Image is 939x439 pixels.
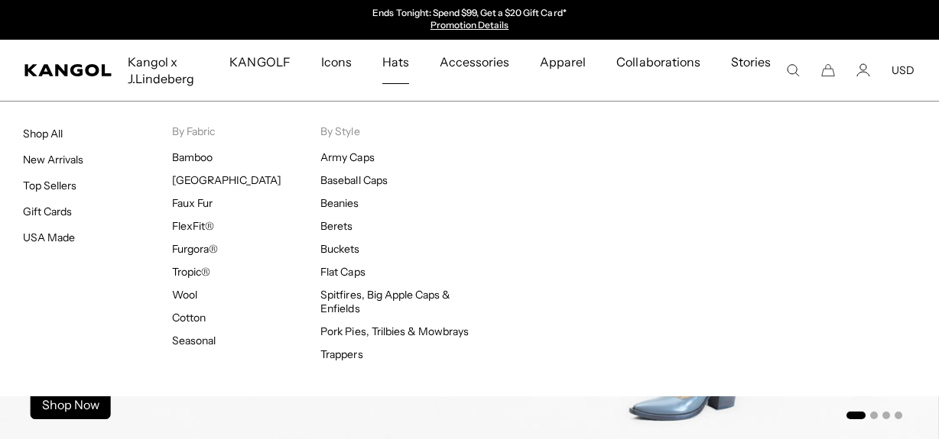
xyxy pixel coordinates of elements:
a: Seasonal [172,334,216,347]
p: By Fabric [172,124,321,138]
a: Beanies [320,196,359,210]
a: Berets [320,219,353,233]
a: KANGOLF [214,40,305,84]
a: Stories [716,40,786,101]
button: Go to slide 4 [895,412,902,419]
a: New Arrivals [23,153,83,166]
a: Shop All [23,127,63,140]
div: 1 of 2 [312,8,627,32]
span: Icons [321,40,352,84]
a: Furgora® [172,242,218,256]
a: Account [856,63,870,77]
p: By Style [320,124,469,138]
span: Apparel [540,40,586,84]
a: Faux Fur [172,196,213,210]
a: Top Sellers [23,179,76,192]
span: Accessories [440,40,509,84]
slideshow-component: Announcement bar [312,8,627,32]
a: Wool [172,288,197,302]
p: Ends Tonight: Spend $99, Get a $20 Gift Card* [372,8,566,20]
a: Spitfires, Big Apple Caps & Enfields [320,288,450,315]
a: [GEOGRAPHIC_DATA] [172,173,281,187]
span: Kangol x J.Lindeberg [128,40,199,101]
a: Gift Cards [23,205,72,218]
a: USA Made [23,231,75,244]
span: Hats [382,40,409,84]
a: Cotton [172,311,206,324]
a: Shop Now [31,390,111,419]
button: Go to slide 1 [846,412,866,419]
button: Cart [821,63,835,77]
button: Go to slide 3 [882,412,890,419]
a: Trappers [320,347,362,361]
a: Hats [367,40,424,84]
a: Collaborations [601,40,715,84]
a: Bamboo [172,150,213,164]
a: Kangol [24,64,112,76]
div: Announcement [312,8,627,32]
span: KANGOLF [229,40,290,84]
a: Kangol x J.Lindeberg [112,40,214,101]
button: Go to slide 2 [870,412,878,419]
span: Collaborations [616,40,700,84]
summary: Search here [786,63,800,77]
a: Flat Caps [320,265,365,279]
a: Buckets [320,242,359,256]
a: Accessories [424,40,525,84]
a: Baseball Caps [320,173,387,187]
span: Stories [731,40,771,101]
a: FlexFit® [172,219,214,233]
button: USD [892,63,915,77]
a: Promotion Details [431,19,508,31]
a: Tropic® [172,265,210,279]
a: Icons [306,40,367,84]
a: Army Caps [320,150,374,164]
a: Pork Pies, Trilbies & Mowbrays [320,324,469,338]
a: Apparel [525,40,601,84]
ul: Select a slide to show [845,408,902,421]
